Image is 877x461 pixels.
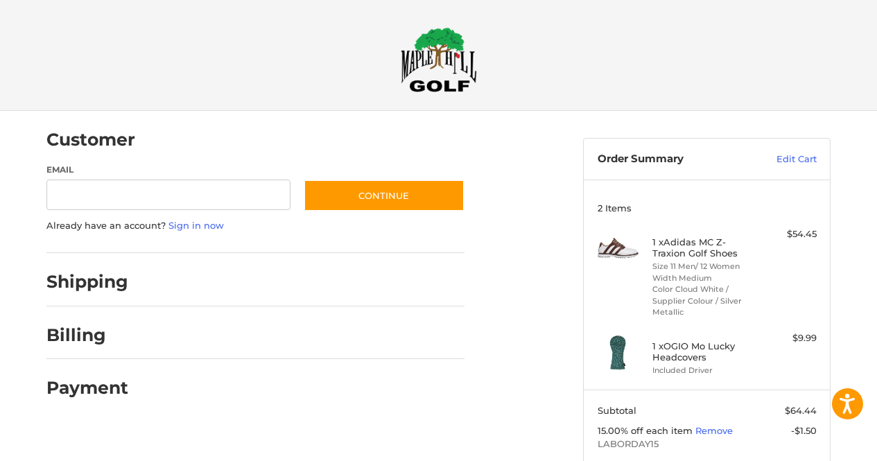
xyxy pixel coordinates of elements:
h2: Shipping [46,271,128,293]
img: Maple Hill Golf [401,27,477,92]
label: Email [46,164,290,176]
a: Edit Cart [747,153,817,166]
h2: Customer [46,129,135,150]
li: Width Medium [652,272,758,284]
h2: Billing [46,324,128,346]
iframe: Gorgias live chat messenger [14,401,165,447]
h2: Payment [46,377,128,399]
a: Sign in now [168,220,224,231]
h3: Order Summary [598,153,747,166]
p: Already have an account? [46,219,464,233]
div: $54.45 [762,227,817,241]
li: Color Cloud White / Supplier Colour / Silver Metallic [652,284,758,318]
h4: 1 x OGIO Mo Lucky Headcovers [652,340,758,363]
li: Size 11 Men/ 12 Women [652,261,758,272]
h3: 2 Items [598,202,817,214]
div: $9.99 [762,331,817,345]
button: Continue [304,180,464,211]
h4: 1 x Adidas MC Z-Traxion Golf Shoes [652,236,758,259]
